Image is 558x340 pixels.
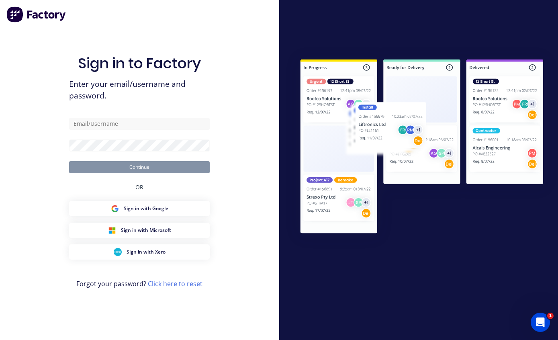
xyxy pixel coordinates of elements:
button: Google Sign inSign in with Google [69,201,210,216]
span: Forgot your password? [76,279,202,289]
img: Google Sign in [111,205,119,213]
div: OR [135,173,143,201]
iframe: Intercom live chat [531,313,550,332]
button: Microsoft Sign inSign in with Microsoft [69,223,210,238]
img: Xero Sign in [114,248,122,256]
a: Click here to reset [148,279,202,288]
h1: Sign in to Factory [78,55,201,72]
span: Sign in with Xero [127,248,166,256]
img: Factory [6,6,67,23]
span: Enter your email/username and password. [69,78,210,102]
button: Xero Sign inSign in with Xero [69,244,210,260]
span: Sign in with Google [124,205,168,212]
span: 1 [547,313,554,319]
img: Microsoft Sign in [108,226,116,234]
button: Continue [69,161,210,173]
span: Sign in with Microsoft [121,227,171,234]
input: Email/Username [69,118,210,130]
